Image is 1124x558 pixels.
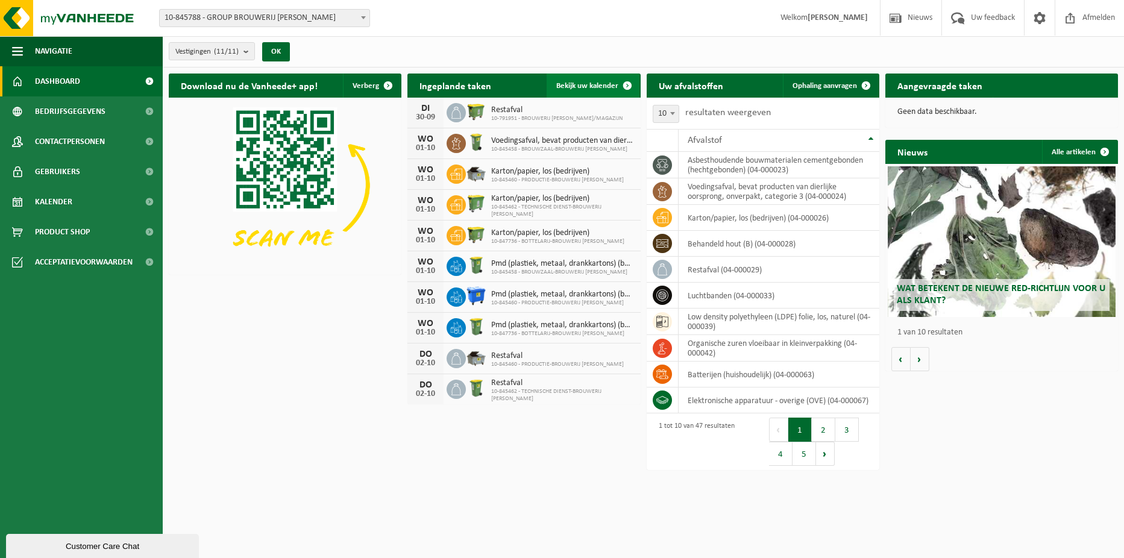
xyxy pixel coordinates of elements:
span: 10-845458 - BROUWZAAL-BROUWERIJ [PERSON_NAME] [491,269,634,276]
img: WB-5000-GAL-GY-01 [466,163,486,183]
button: 3 [835,418,859,442]
button: 2 [812,418,835,442]
img: Download de VHEPlus App [169,98,401,272]
img: WB-0240-HPE-GN-50 [466,255,486,275]
button: 4 [769,442,793,466]
a: Wat betekent de nieuwe RED-richtlijn voor u als klant? [888,166,1116,317]
button: 1 [788,418,812,442]
span: Karton/papier, los (bedrijven) [491,228,624,238]
span: Navigatie [35,36,72,66]
h2: Aangevraagde taken [885,74,994,97]
iframe: chat widget [6,531,201,558]
span: 10-845460 - PRODUCTIE-BROUWERIJ [PERSON_NAME] [491,361,624,368]
td: karton/papier, los (bedrijven) (04-000026) [679,205,879,231]
span: Product Shop [35,217,90,247]
button: 5 [793,442,816,466]
a: Ophaling aanvragen [783,74,878,98]
span: 10-845460 - PRODUCTIE-BROUWERIJ [PERSON_NAME] [491,299,634,307]
span: Pmd (plastiek, metaal, drankkartons) (bedrijven) [491,290,634,299]
div: 01-10 [413,267,438,275]
button: Vestigingen(11/11) [169,42,255,60]
div: DO [413,350,438,359]
button: Volgende [911,347,929,371]
span: Wat betekent de nieuwe RED-richtlijn voor u als klant? [897,284,1105,305]
img: WB-1100-HPE-GN-50 [466,224,486,245]
div: WO [413,319,438,328]
count: (11/11) [214,48,239,55]
img: WB-0240-HPE-GN-50 [466,316,486,337]
span: Restafval [491,105,623,115]
div: WO [413,288,438,298]
span: Karton/papier, los (bedrijven) [491,167,624,177]
td: organische zuren vloeibaar in kleinverpakking (04-000042) [679,335,879,362]
span: Restafval [491,351,624,361]
span: 10 [653,105,679,123]
div: WO [413,227,438,236]
td: elektronische apparatuur - overige (OVE) (04-000067) [679,387,879,413]
span: Contactpersonen [35,127,105,157]
td: behandeld hout (B) (04-000028) [679,231,879,257]
h2: Nieuws [885,140,940,163]
span: Verberg [353,82,379,90]
td: restafval (04-000029) [679,257,879,283]
span: Voedingsafval, bevat producten van dierlijke oorsprong, onverpakt, categorie 3 [491,136,634,146]
a: Bekijk uw kalender [547,74,639,98]
span: 10-847736 - BOTTELARIJ-BROUWERIJ [PERSON_NAME] [491,238,624,245]
span: Kalender [35,187,72,217]
span: 10-845462 - TECHNISCHE DIENST-BROUWERIJ [PERSON_NAME] [491,204,634,218]
span: Pmd (plastiek, metaal, drankkartons) (bedrijven) [491,259,634,269]
td: batterijen (huishoudelijk) (04-000063) [679,362,879,387]
td: luchtbanden (04-000033) [679,283,879,309]
span: 10 [653,105,679,122]
span: Bekijk uw kalender [556,82,618,90]
div: 01-10 [413,328,438,337]
td: voedingsafval, bevat producten van dierlijke oorsprong, onverpakt, categorie 3 (04-000024) [679,178,879,205]
div: 01-10 [413,175,438,183]
div: DI [413,104,438,113]
td: low density polyethyleen (LDPE) folie, los, naturel (04-000039) [679,309,879,335]
img: WB-0770-HPE-GN-50 [466,193,486,214]
span: 10-845788 - GROUP BROUWERIJ OMER VANDER GHINSTE [160,10,369,27]
span: 10-847736 - BOTTELARIJ-BROUWERIJ [PERSON_NAME] [491,330,634,337]
span: Dashboard [35,66,80,96]
span: Acceptatievoorwaarden [35,247,133,277]
span: Bedrijfsgegevens [35,96,105,127]
img: WB-1100-HPE-GN-50 [466,101,486,122]
span: Gebruikers [35,157,80,187]
span: 10-845462 - TECHNISCHE DIENST-BROUWERIJ [PERSON_NAME] [491,388,634,403]
img: WB-0140-HPE-GN-50 [466,132,486,152]
td: asbesthoudende bouwmaterialen cementgebonden (hechtgebonden) (04-000023) [679,152,879,178]
p: Geen data beschikbaar. [897,108,1106,116]
span: 10-845788 - GROUP BROUWERIJ OMER VANDER GHINSTE [159,9,370,27]
a: Alle artikelen [1042,140,1117,164]
button: OK [262,42,290,61]
div: DO [413,380,438,390]
span: Restafval [491,378,634,388]
div: WO [413,165,438,175]
span: 10-845460 - PRODUCTIE-BROUWERIJ [PERSON_NAME] [491,177,624,184]
button: Vorige [891,347,911,371]
span: 10-845458 - BROUWZAAL-BROUWERIJ [PERSON_NAME] [491,146,634,153]
div: 02-10 [413,359,438,368]
button: Verberg [343,74,400,98]
h2: Uw afvalstoffen [647,74,735,97]
div: 02-10 [413,390,438,398]
img: WB-0240-HPE-GN-50 [466,378,486,398]
div: 1 tot 10 van 47 resultaten [653,416,735,467]
div: 01-10 [413,205,438,214]
label: resultaten weergeven [685,108,771,118]
h2: Ingeplande taken [407,74,503,97]
div: 01-10 [413,144,438,152]
span: Ophaling aanvragen [793,82,857,90]
div: 30-09 [413,113,438,122]
span: Vestigingen [175,43,239,61]
img: WB-1100-HPE-BE-01 [466,286,486,306]
div: WO [413,196,438,205]
p: 1 van 10 resultaten [897,328,1112,337]
div: 01-10 [413,298,438,306]
span: 10-791951 - BROUWERIJ [PERSON_NAME]/MAGAZIJN [491,115,623,122]
button: Next [816,442,835,466]
strong: [PERSON_NAME] [808,13,868,22]
span: Afvalstof [688,136,722,145]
